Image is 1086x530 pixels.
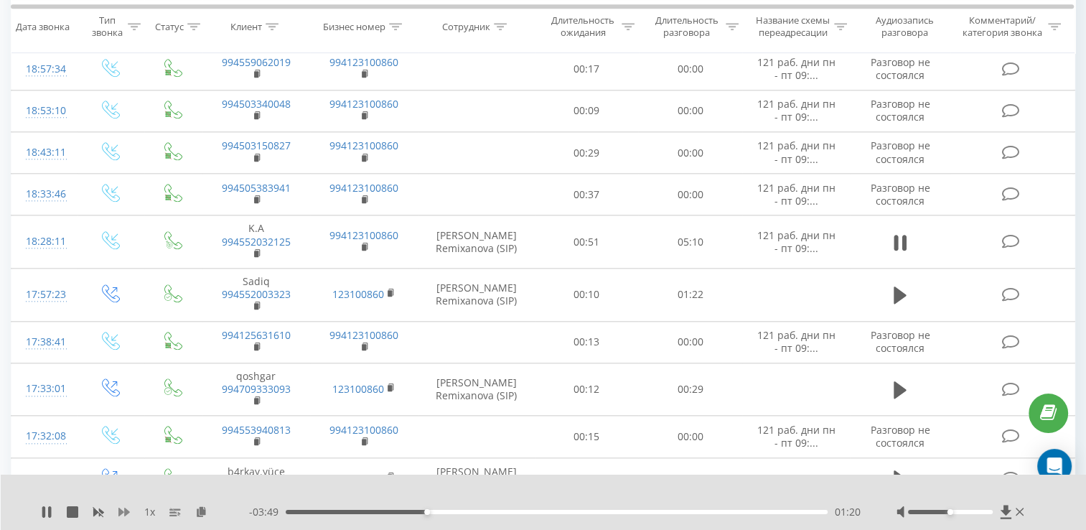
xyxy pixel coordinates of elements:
[535,416,639,457] td: 00:15
[757,139,835,165] span: 121 раб. дни пн - пт 09:...
[329,139,398,152] a: 994123100860
[418,269,535,322] td: [PERSON_NAME] Remixanova (SIP)
[418,457,535,499] td: [PERSON_NAME] (SIP)
[638,132,742,174] td: 00:00
[638,90,742,131] td: 00:00
[26,328,63,356] div: 17:38:41
[870,423,930,450] span: Разговор не состоялся
[870,328,930,355] span: Разговор не состоялся
[535,90,639,131] td: 00:09
[329,328,398,342] a: 994123100860
[329,181,398,195] a: 994123100860
[757,181,835,208] span: 121 раб. дни пн - пт 09:...
[870,97,930,124] span: Разговор не состоялся
[638,457,742,499] td: 00:21
[26,281,63,309] div: 17:57:23
[870,181,930,208] span: Разговор не состоялся
[535,269,639,322] td: 00:10
[638,416,742,457] td: 00:00
[535,215,639,269] td: 00:51
[222,181,291,195] a: 994505383941
[535,321,639,363] td: 00:13
[535,363,639,416] td: 00:12
[90,15,124,39] div: Тип звонка
[757,97,835,124] span: 121 раб. дни пн - пт 09:...
[418,215,535,269] td: [PERSON_NAME] Remixanova (SIP)
[332,287,384,301] a: 123100860
[249,505,286,519] span: - 03:49
[638,48,742,90] td: 00:00
[755,15,830,39] div: Название схемы переадресации
[1037,449,1072,483] div: Open Intercom Messenger
[870,139,930,165] span: Разговор не состоялся
[329,228,398,242] a: 994123100860
[442,21,490,33] div: Сотрудник
[202,215,310,269] td: K.A
[222,55,291,69] a: 994559062019
[757,328,835,355] span: 121 раб. дни пн - пт 09:...
[26,97,63,125] div: 18:53:10
[222,328,291,342] a: 994125631610
[202,457,310,499] td: b4rkay.yüce
[535,457,639,499] td: 00:23
[638,215,742,269] td: 05:10
[329,423,398,437] a: 994123100860
[947,509,953,515] div: Accessibility label
[26,180,63,208] div: 18:33:46
[26,139,63,167] div: 18:43:11
[757,55,835,82] span: 121 раб. дни пн - пт 09:...
[144,505,155,519] span: 1 x
[222,287,291,301] a: 994552003323
[638,321,742,363] td: 00:00
[26,375,63,403] div: 17:33:01
[418,363,535,416] td: [PERSON_NAME] Remixanova (SIP)
[222,382,291,396] a: 994709333093
[222,97,291,111] a: 994503340048
[155,21,184,33] div: Статус
[651,15,722,39] div: Длительность разговора
[26,228,63,256] div: 18:28:11
[16,21,70,33] div: Дата звонка
[535,48,639,90] td: 00:17
[960,15,1044,39] div: Комментарий/категория звонка
[535,132,639,174] td: 00:29
[222,139,291,152] a: 994503150827
[332,471,384,485] a: 123100860
[329,55,398,69] a: 994123100860
[757,228,835,255] span: 121 раб. дни пн - пт 09:...
[323,21,385,33] div: Бизнес номер
[230,21,262,33] div: Клиент
[863,15,947,39] div: Аудиозапись разговора
[332,382,384,396] a: 123100860
[26,422,63,450] div: 17:32:08
[26,55,63,83] div: 18:57:34
[222,423,291,437] a: 994553940813
[870,55,930,82] span: Разговор не состоялся
[26,465,63,493] div: 17:31:05
[835,505,861,519] span: 01:20
[638,363,742,416] td: 00:29
[202,363,310,416] td: qoshgar
[638,174,742,215] td: 00:00
[222,235,291,248] a: 994552032125
[329,97,398,111] a: 994123100860
[638,269,742,322] td: 01:22
[535,174,639,215] td: 00:37
[424,509,430,515] div: Accessibility label
[202,269,310,322] td: Sadiq
[757,423,835,450] span: 121 раб. дни пн - пт 09:...
[548,15,619,39] div: Длительность ожидания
